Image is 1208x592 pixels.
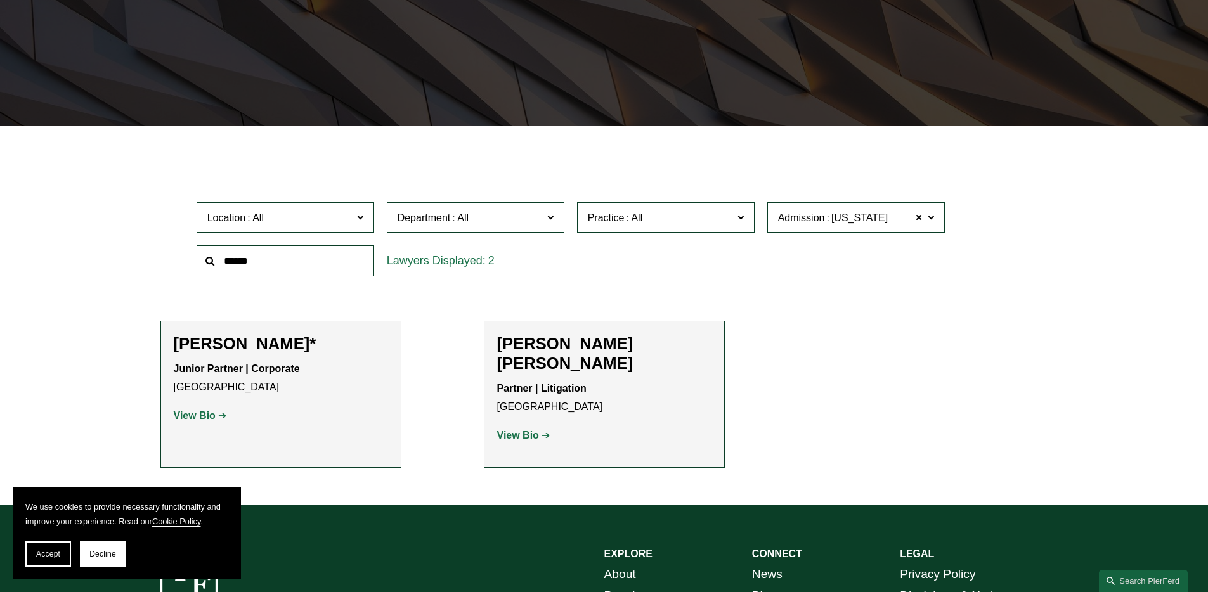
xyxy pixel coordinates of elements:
[588,212,625,223] span: Practice
[604,563,636,586] a: About
[398,212,451,223] span: Department
[488,254,495,267] span: 2
[778,212,825,223] span: Admission
[25,541,71,567] button: Accept
[25,499,228,529] p: We use cookies to provide necessary functionality and improve your experience. Read our .
[89,550,116,558] span: Decline
[174,410,216,421] strong: View Bio
[900,563,975,586] a: Privacy Policy
[174,360,388,397] p: [GEOGRAPHIC_DATA]
[174,334,388,354] h2: [PERSON_NAME]*
[1099,570,1188,592] a: Search this site
[752,548,802,559] strong: CONNECT
[152,517,201,526] a: Cookie Policy
[207,212,246,223] span: Location
[13,487,241,579] section: Cookie banner
[831,210,888,226] span: [US_STATE]
[36,550,60,558] span: Accept
[497,334,711,373] h2: [PERSON_NAME] [PERSON_NAME]
[174,363,300,374] strong: Junior Partner | Corporate
[497,380,711,416] p: [GEOGRAPHIC_DATA]
[497,430,550,441] a: View Bio
[604,548,653,559] strong: EXPLORE
[900,548,934,559] strong: LEGAL
[752,563,783,586] a: News
[497,430,539,441] strong: View Bio
[174,410,227,421] a: View Bio
[80,541,126,567] button: Decline
[497,383,587,394] strong: Partner | Litigation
